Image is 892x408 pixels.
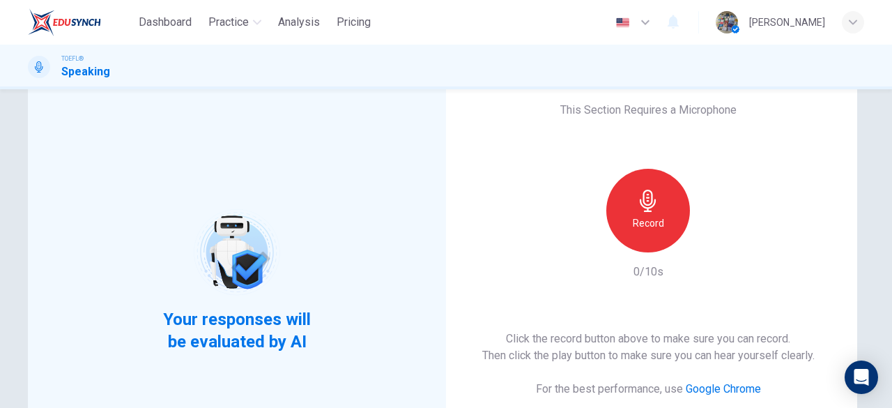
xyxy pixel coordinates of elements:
img: EduSynch logo [28,8,101,36]
a: Google Chrome [686,382,761,395]
span: TOEFL® [61,54,84,63]
h6: 0/10s [633,264,663,280]
span: Practice [208,14,249,31]
img: Profile picture [716,11,738,33]
h1: Speaking [61,63,110,80]
button: Analysis [272,10,325,35]
a: EduSynch logo [28,8,133,36]
span: Dashboard [139,14,192,31]
span: Pricing [337,14,371,31]
div: [PERSON_NAME] [749,14,825,31]
span: Your responses will be evaluated by AI [153,308,322,353]
button: Record [606,169,690,252]
span: Analysis [278,14,320,31]
img: robot icon [192,208,281,296]
h6: Record [633,215,664,232]
button: Dashboard [133,10,197,35]
img: en [614,17,631,28]
button: Pricing [331,10,376,35]
div: Open Intercom Messenger [845,361,878,394]
h6: For the best performance, use [536,381,761,398]
button: Practice [203,10,267,35]
h6: Click the record button above to make sure you can record. Then click the play button to make sur... [482,331,815,364]
h6: This Section Requires a Microphone [560,102,737,119]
